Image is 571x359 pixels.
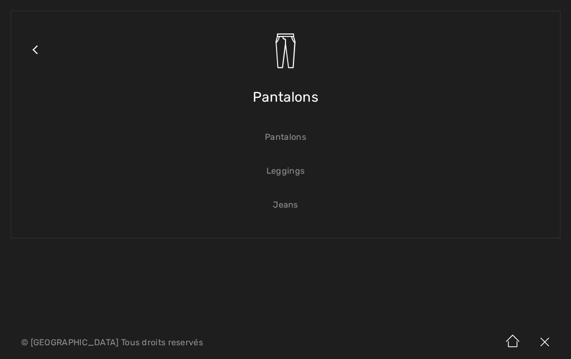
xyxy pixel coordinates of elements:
[22,125,549,149] a: Pantalons
[253,78,318,116] span: Pantalons
[22,193,549,217] a: Jeans
[21,339,336,346] p: © [GEOGRAPHIC_DATA] Tous droits reservés
[529,326,560,359] img: X
[22,159,549,183] a: Leggings
[497,326,529,359] img: Accueil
